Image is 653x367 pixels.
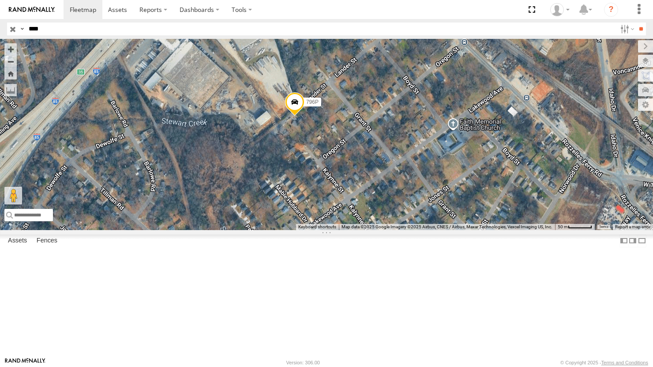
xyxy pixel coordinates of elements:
[4,84,17,96] label: Measure
[342,224,552,229] span: Map data ©2025 Google Imagery ©2025 Airbus, CNES / Airbus, Maxar Technologies, Vexcel Imaging US,...
[555,224,595,230] button: Map Scale: 50 m per 51 pixels
[558,224,568,229] span: 50 m
[638,235,646,247] label: Hide Summary Table
[615,224,650,229] a: Report a map error
[4,43,17,55] button: Zoom in
[4,187,22,204] button: Drag Pegman onto the map to open Street View
[298,224,336,230] button: Keyboard shortcuts
[5,358,45,367] a: Visit our Website
[628,235,637,247] label: Dock Summary Table to the Right
[306,99,319,105] span: 796P
[604,3,618,17] i: ?
[4,68,17,79] button: Zoom Home
[32,235,62,247] label: Fences
[9,7,55,13] img: rand-logo.svg
[560,360,648,365] div: © Copyright 2025 -
[619,235,628,247] label: Dock Summary Table to the Left
[617,23,636,35] label: Search Filter Options
[19,23,26,35] label: Search Query
[638,98,653,111] label: Map Settings
[4,55,17,68] button: Zoom out
[599,225,608,228] a: Terms (opens in new tab)
[286,360,320,365] div: Version: 306.00
[601,360,648,365] a: Terms and Conditions
[4,235,31,247] label: Assets
[547,3,573,16] div: Trinity Dispatch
